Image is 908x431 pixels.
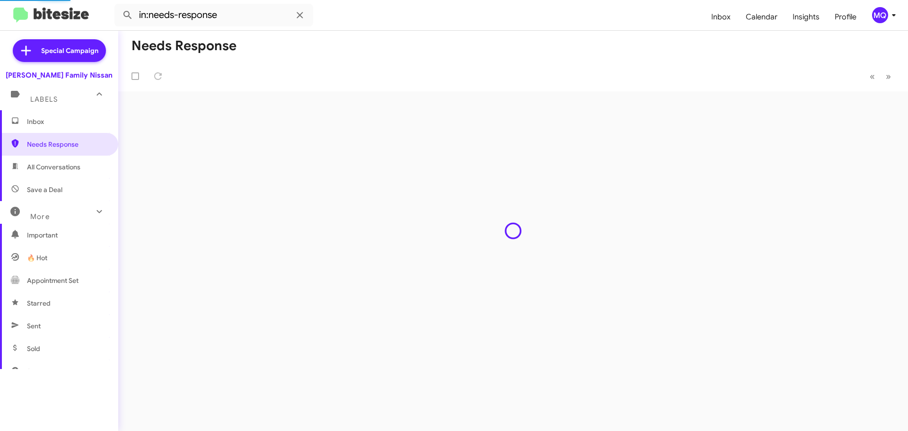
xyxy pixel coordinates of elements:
[27,140,107,149] span: Needs Response
[785,3,827,31] a: Insights
[27,367,77,376] span: Sold Responded
[827,3,864,31] a: Profile
[27,117,107,126] span: Inbox
[27,162,80,172] span: All Conversations
[738,3,785,31] a: Calendar
[27,230,107,240] span: Important
[704,3,738,31] a: Inbox
[41,46,98,55] span: Special Campaign
[13,39,106,62] a: Special Campaign
[864,67,897,86] nav: Page navigation example
[30,95,58,104] span: Labels
[27,321,41,331] span: Sent
[864,7,898,23] button: MQ
[6,70,113,80] div: [PERSON_NAME] Family Nissan
[872,7,888,23] div: MQ
[131,38,236,53] h1: Needs Response
[27,276,79,285] span: Appointment Set
[880,67,897,86] button: Next
[30,212,50,221] span: More
[870,70,875,82] span: «
[114,4,313,26] input: Search
[27,253,47,263] span: 🔥 Hot
[27,344,40,353] span: Sold
[864,67,881,86] button: Previous
[886,70,891,82] span: »
[27,185,62,194] span: Save a Deal
[27,299,51,308] span: Starred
